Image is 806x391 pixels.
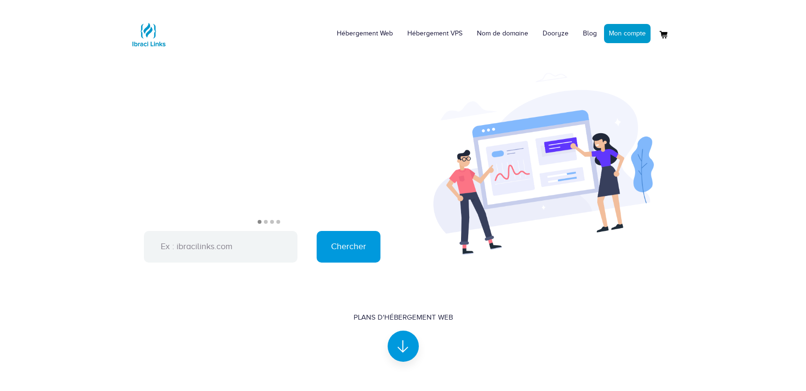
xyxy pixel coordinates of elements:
a: Hébergement Web [330,19,400,48]
a: Mon compte [604,24,651,43]
a: Blog [576,19,604,48]
a: Hébergement VPS [400,19,470,48]
a: Nom de domaine [470,19,535,48]
input: Ex : ibracilinks.com [144,231,297,263]
a: Dooryze [535,19,576,48]
a: Plans d'hébergement Web [354,312,453,354]
a: Logo Ibraci Links [130,7,168,54]
img: Logo Ibraci Links [130,15,168,54]
input: Chercher [317,231,380,263]
div: Plans d'hébergement Web [354,312,453,322]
